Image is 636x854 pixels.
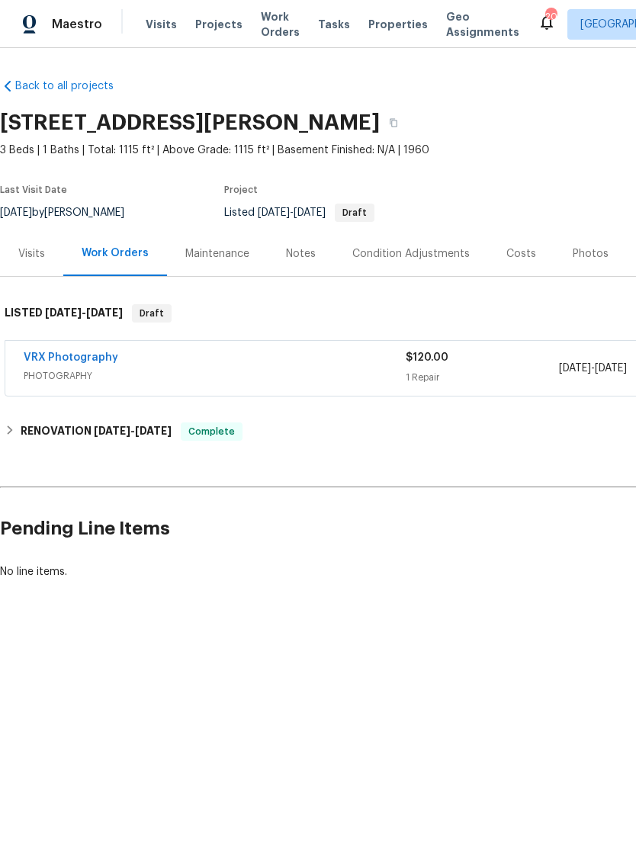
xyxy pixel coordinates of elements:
span: Listed [224,207,374,218]
h6: LISTED [5,304,123,323]
span: [DATE] [45,307,82,318]
div: Work Orders [82,246,149,261]
a: VRX Photography [24,352,118,363]
span: [DATE] [135,425,172,436]
span: Tasks [318,19,350,30]
span: Draft [133,306,170,321]
span: Properties [368,17,428,32]
span: [DATE] [294,207,326,218]
span: [DATE] [86,307,123,318]
span: Project [224,185,258,194]
span: - [559,361,627,376]
div: 20 [545,9,556,24]
div: Photos [573,246,609,262]
div: Maintenance [185,246,249,262]
span: $120.00 [406,352,448,363]
span: PHOTOGRAPHY [24,368,406,384]
span: - [258,207,326,218]
h6: RENOVATION [21,422,172,441]
span: [DATE] [595,363,627,374]
div: 1 Repair [406,370,558,385]
span: Work Orders [261,9,300,40]
span: Complete [182,424,241,439]
span: [DATE] [559,363,591,374]
div: Condition Adjustments [352,246,470,262]
span: Maestro [52,17,102,32]
div: Notes [286,246,316,262]
button: Copy Address [380,109,407,136]
span: Visits [146,17,177,32]
span: Projects [195,17,243,32]
div: Visits [18,246,45,262]
span: Geo Assignments [446,9,519,40]
div: Costs [506,246,536,262]
span: Draft [336,208,373,217]
span: - [45,307,123,318]
span: - [94,425,172,436]
span: [DATE] [258,207,290,218]
span: [DATE] [94,425,130,436]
